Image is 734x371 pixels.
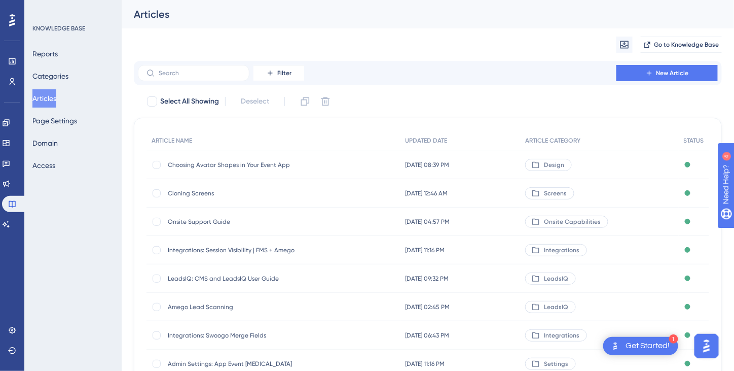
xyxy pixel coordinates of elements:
[160,95,219,108] span: Select All Showing
[603,337,678,355] div: Open Get Started! checklist, remaining modules: 1
[168,189,330,197] span: Cloning Screens
[168,275,330,283] span: LeadsIQ: CMS and LeadsIQ User Guide
[32,156,55,175] button: Access
[253,65,304,81] button: Filter
[609,340,621,352] img: launcher-image-alternative-text
[544,161,564,169] span: Design
[168,331,330,340] span: Integrations: Swoogo Merge Fields
[669,334,678,344] div: 1
[406,161,450,169] span: [DATE] 08:39 PM
[406,275,449,283] span: [DATE] 09:32 PM
[241,95,269,108] span: Deselect
[544,246,579,254] span: Integrations
[406,218,450,226] span: [DATE] 04:57 PM
[159,70,241,77] input: Search
[32,112,77,130] button: Page Settings
[168,303,330,311] span: Amego Lead Scanning
[691,331,722,361] iframe: UserGuiding AI Assistant Launcher
[32,45,58,63] button: Reports
[406,246,445,254] span: [DATE] 11:16 PM
[616,65,718,81] button: New Article
[168,161,330,169] span: Choosing Avatar Shapes in Your Event App
[168,218,330,226] span: Onsite Support Guide
[656,69,689,77] span: New Article
[654,41,719,49] span: Go to Knowledge Base
[32,24,85,32] div: KNOWLEDGE BASE
[152,137,192,145] span: ARTICLE NAME
[32,89,56,108] button: Articles
[70,5,74,13] div: 4
[32,67,68,85] button: Categories
[406,360,445,368] span: [DATE] 11:16 PM
[406,137,448,145] span: UPDATED DATE
[641,37,722,53] button: Go to Knowledge Base
[684,137,704,145] span: STATUS
[24,3,63,15] span: Need Help?
[406,331,450,340] span: [DATE] 06:43 PM
[232,92,278,111] button: Deselect
[277,69,291,77] span: Filter
[525,137,580,145] span: ARTICLE CATEGORY
[544,275,568,283] span: LeadsIQ
[544,360,568,368] span: Settings
[406,303,450,311] span: [DATE] 02:45 PM
[168,360,330,368] span: Admin Settings: App Event [MEDICAL_DATA]
[134,7,696,21] div: Articles
[32,134,58,152] button: Domain
[168,246,330,254] span: Integrations: Session Visibility | EMS + Amego
[626,341,670,352] div: Get Started!
[544,218,601,226] span: Onsite Capabilities
[406,189,448,197] span: [DATE] 12:46 AM
[544,189,567,197] span: Screens
[544,303,568,311] span: LeadsIQ
[544,331,579,340] span: Integrations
